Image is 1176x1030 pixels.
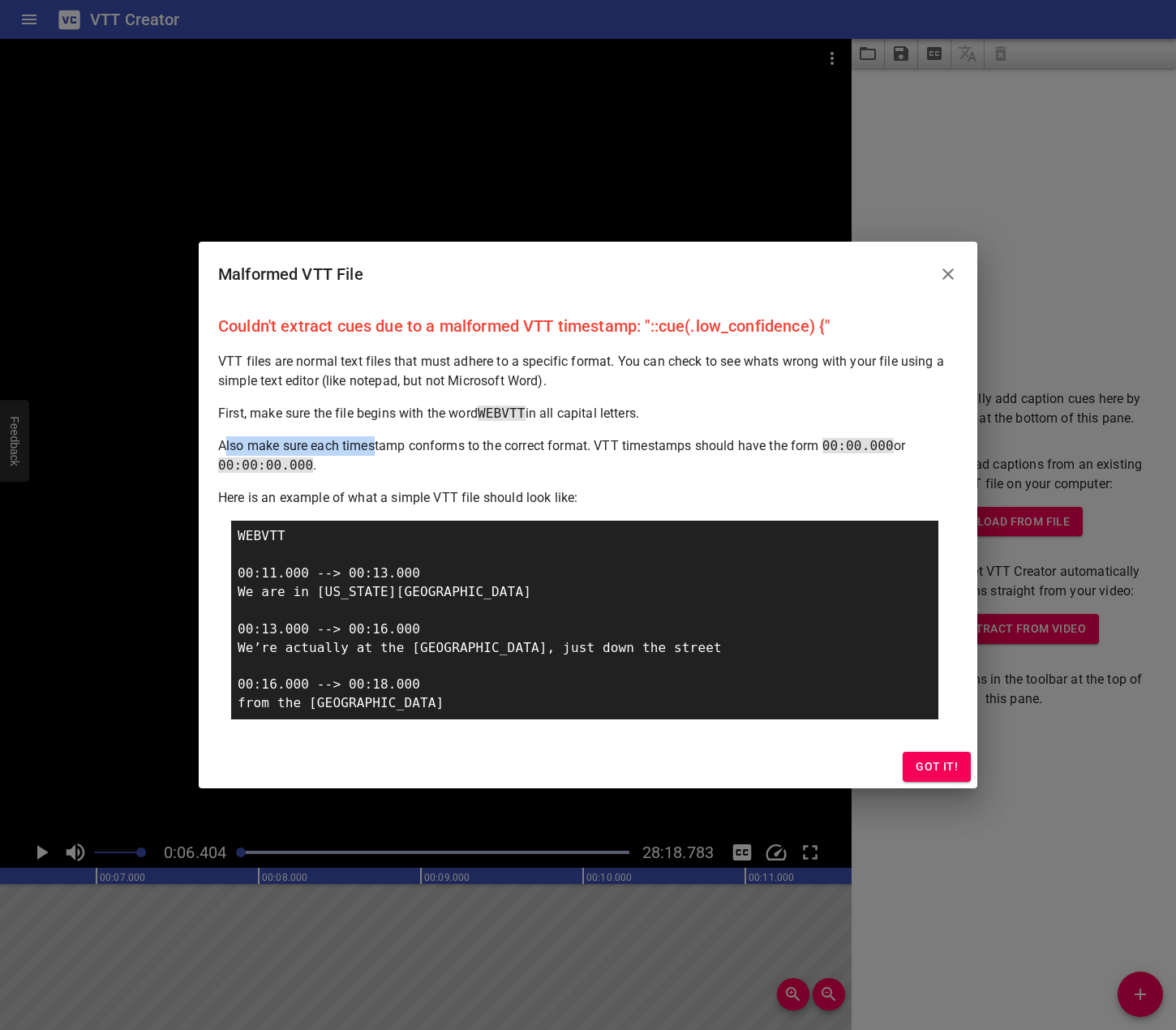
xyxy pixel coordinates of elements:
[929,255,968,294] button: Close
[903,752,971,782] button: Got it!
[478,406,526,421] span: WEBVTT
[231,521,938,719] div: WEBVTT 00:11.000 --> 00:13.000 We are in [US_STATE][GEOGRAPHIC_DATA] 00:13.000 --> 00:16.000 We’r...
[218,404,958,423] p: First, make sure the file begins with the word in all capital letters.
[218,261,363,287] h6: Malformed VTT File
[916,757,958,777] span: Got it!
[218,457,313,473] span: 00:00:00.000
[218,352,958,391] p: VTT files are normal text files that must adhere to a specific format. You can check to see whats...
[218,313,958,339] p: Couldn't extract cues due to a malformed VTT timestamp: "::cue(.low_confidence) {"
[218,488,958,508] p: Here is an example of what a simple VTT file should look like:
[822,438,894,453] span: 00:00.000
[218,436,958,475] p: Also make sure each timestamp conforms to the correct format. VTT timestamps should have the form...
